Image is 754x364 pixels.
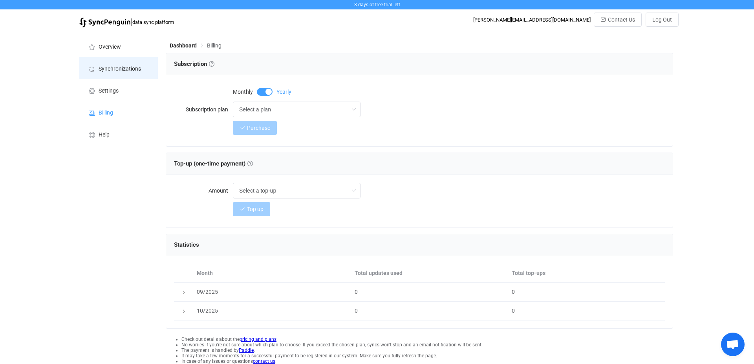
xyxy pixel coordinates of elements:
[130,16,132,27] span: |
[240,337,276,342] a: pricing and plans
[79,16,174,27] a: |data sync platform
[170,43,221,48] div: Breadcrumb
[99,132,110,138] span: Help
[207,42,221,49] span: Billing
[594,13,642,27] button: Contact Us
[181,359,673,364] li: In case of any issues or questions .
[174,60,214,67] span: Subscription
[354,2,400,7] span: 3 days of free trial left
[233,202,270,216] button: Top up
[181,353,673,359] li: It may take a few moments for a successful payment to be registered in our system. Make sure you ...
[193,288,351,297] div: 09/2025
[99,88,119,94] span: Settings
[233,121,277,135] button: Purchase
[721,333,745,356] div: Open chat
[351,288,508,297] div: 0
[79,79,158,101] a: Settings
[608,16,635,23] span: Contact Us
[473,17,591,23] div: [PERSON_NAME][EMAIL_ADDRESS][DOMAIN_NAME]
[79,101,158,123] a: Billing
[233,102,361,117] input: Select a plan
[652,16,672,23] span: Log Out
[253,359,275,364] a: contact us
[170,42,197,49] span: Dashboard
[508,306,665,315] div: 0
[99,44,121,50] span: Overview
[181,342,673,348] li: No worries if you're not sure about which plan to choose. If you exceed the chosen plan, syncs wo...
[79,35,158,57] a: Overview
[508,288,665,297] div: 0
[193,269,351,278] div: Month
[351,306,508,315] div: 0
[174,160,253,167] span: Top-up (one-time payment)
[247,206,264,212] span: Top up
[79,123,158,145] a: Help
[233,183,361,198] input: Select a top-up
[132,19,174,25] span: data sync platform
[174,102,233,117] label: Subscription plan
[174,241,199,248] span: Statistics
[79,57,158,79] a: Synchronizations
[247,125,270,131] span: Purchase
[508,269,665,278] div: Total top-ups
[276,89,291,95] span: Yearly
[646,13,679,27] button: Log Out
[181,348,673,353] li: The payment is handled by .
[79,18,130,27] img: syncpenguin.svg
[181,337,673,342] li: Check out details about the .
[239,348,254,353] a: Paddle
[233,89,253,95] span: Monthly
[99,66,141,72] span: Synchronizations
[351,269,508,278] div: Total updates used
[99,110,113,116] span: Billing
[174,183,233,198] label: Amount
[193,306,351,315] div: 10/2025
